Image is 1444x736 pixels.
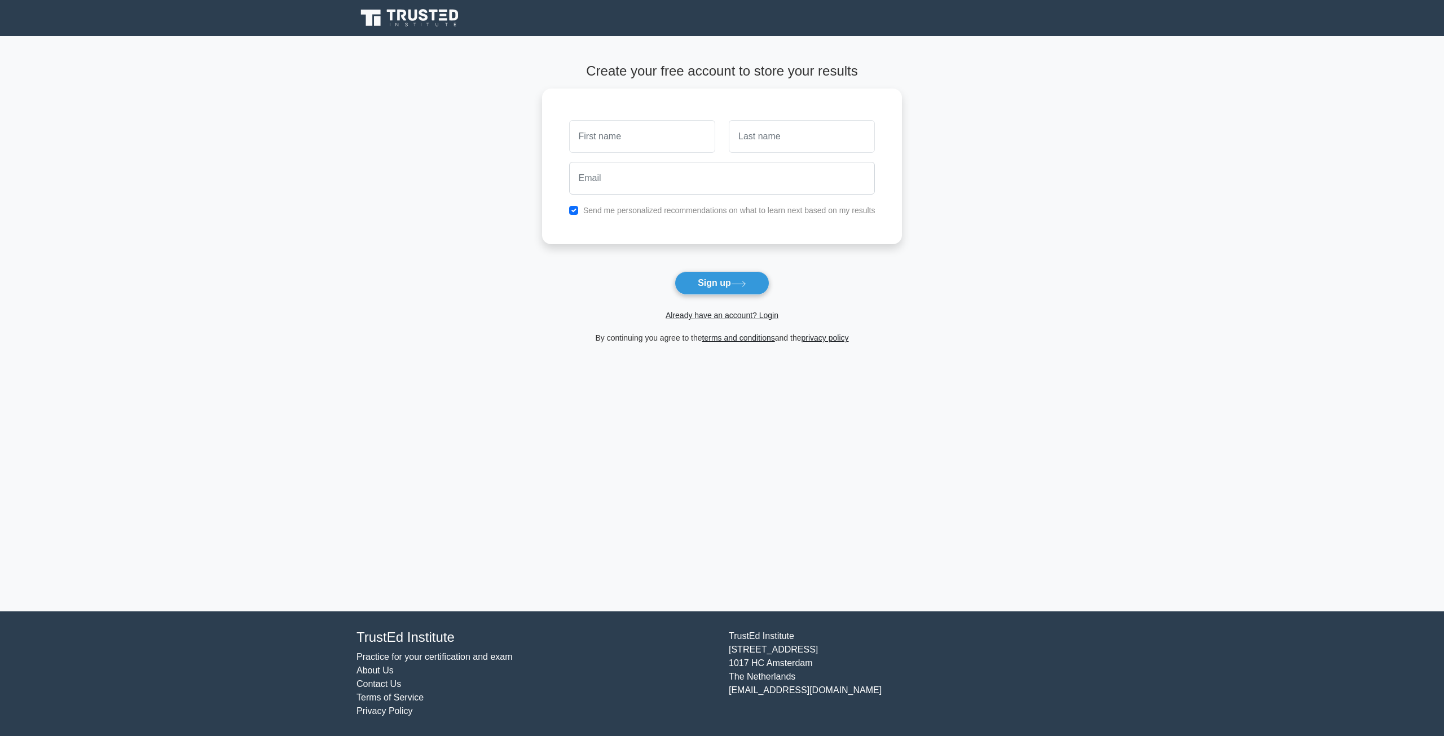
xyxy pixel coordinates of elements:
a: privacy policy [802,333,849,342]
a: Already have an account? Login [666,311,778,320]
a: terms and conditions [702,333,775,342]
a: Privacy Policy [356,706,413,716]
button: Sign up [675,271,769,295]
a: Terms of Service [356,693,424,702]
input: First name [569,120,715,153]
a: Practice for your certification and exam [356,652,513,662]
input: Email [569,162,875,195]
input: Last name [729,120,875,153]
a: Contact Us [356,679,401,689]
div: By continuing you agree to the and the [535,331,909,345]
a: About Us [356,666,394,675]
h4: TrustEd Institute [356,629,715,646]
h4: Create your free account to store your results [542,63,902,80]
label: Send me personalized recommendations on what to learn next based on my results [583,206,875,215]
div: TrustEd Institute [STREET_ADDRESS] 1017 HC Amsterdam The Netherlands [EMAIL_ADDRESS][DOMAIN_NAME] [722,629,1094,718]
